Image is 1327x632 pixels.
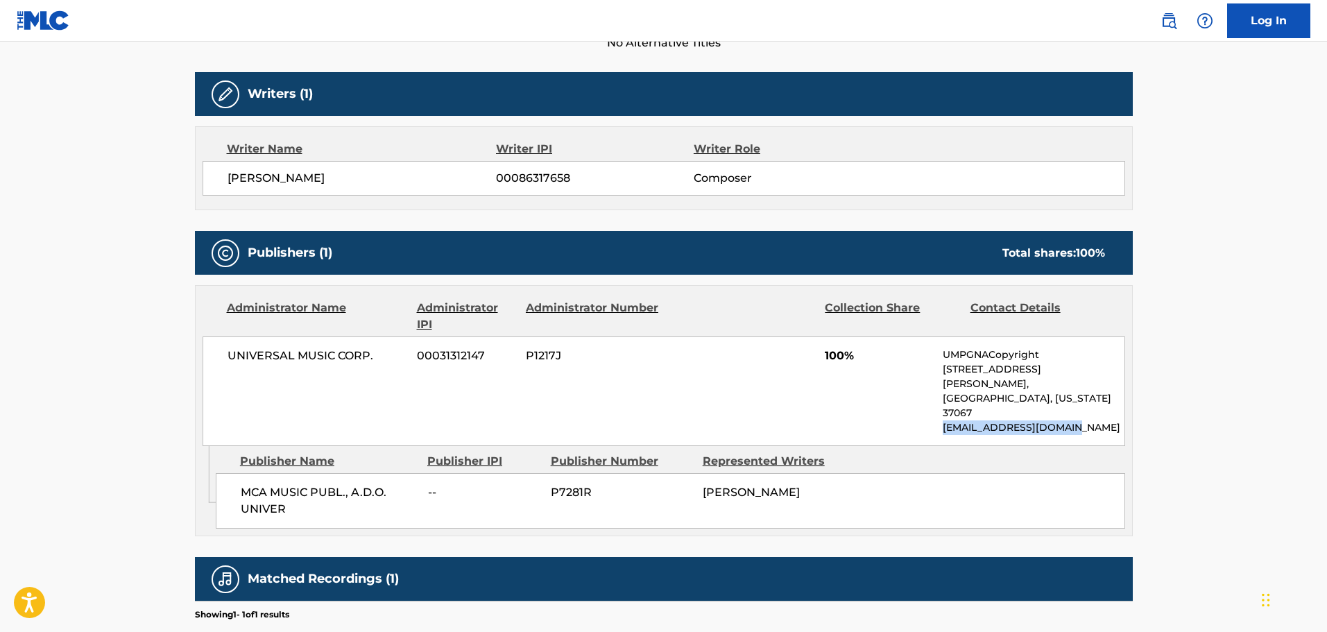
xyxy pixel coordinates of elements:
span: MCA MUSIC PUBL., A.D.O. UNIVER [241,484,418,518]
span: [PERSON_NAME] [703,486,800,499]
div: Administrator Name [227,300,406,333]
span: P7281R [551,484,692,501]
span: -- [428,484,540,501]
div: Contact Details [970,300,1105,333]
div: Drag [1262,579,1270,621]
h5: Writers (1) [248,86,313,102]
img: search [1161,12,1177,29]
h5: Publishers (1) [248,245,332,261]
p: UMPGNACopyright [943,348,1124,362]
div: Publisher Name [240,453,417,470]
p: [GEOGRAPHIC_DATA], [US_STATE] 37067 [943,391,1124,420]
div: Writer Role [694,141,873,157]
span: 100% [825,348,932,364]
div: Writer Name [227,141,497,157]
div: Help [1191,7,1219,35]
div: Total shares: [1002,245,1105,262]
h5: Matched Recordings (1) [248,571,399,587]
div: Represented Writers [703,453,844,470]
p: [EMAIL_ADDRESS][DOMAIN_NAME] [943,420,1124,435]
a: Public Search [1155,7,1183,35]
span: Composer [694,170,873,187]
span: 100 % [1076,246,1105,259]
span: 00086317658 [496,170,693,187]
span: 00031312147 [417,348,515,364]
span: UNIVERSAL MUSIC CORP. [228,348,407,364]
div: Administrator Number [526,300,660,333]
div: Publisher IPI [427,453,540,470]
span: P1217J [526,348,660,364]
img: Matched Recordings [217,571,234,588]
span: [PERSON_NAME] [228,170,497,187]
span: No Alternative Titles [195,35,1133,51]
div: Publisher Number [551,453,692,470]
iframe: Chat Widget [1258,565,1327,632]
div: Administrator IPI [417,300,515,333]
div: Writer IPI [496,141,694,157]
p: [STREET_ADDRESS][PERSON_NAME], [943,362,1124,391]
div: Collection Share [825,300,959,333]
img: help [1197,12,1213,29]
img: Writers [217,86,234,103]
img: Publishers [217,245,234,262]
p: Showing 1 - 1 of 1 results [195,608,289,621]
img: MLC Logo [17,10,70,31]
a: Log In [1227,3,1310,38]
